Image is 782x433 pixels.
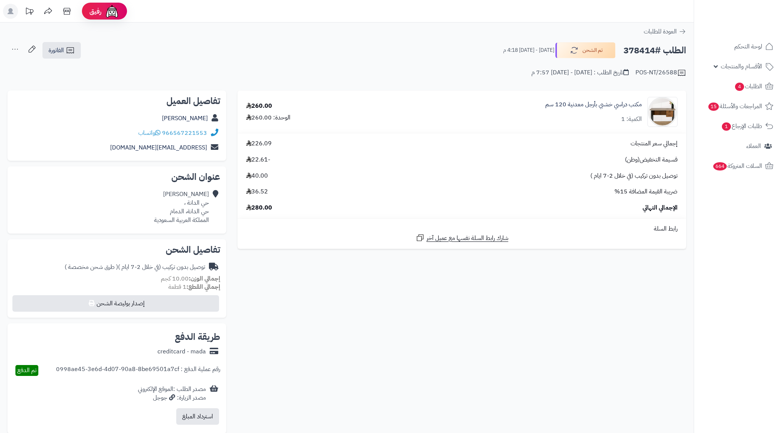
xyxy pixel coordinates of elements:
[590,172,678,180] span: توصيل بدون تركيب (في خلال 2-7 ايام )
[699,157,777,175] a: السلات المتروكة664
[176,408,219,425] button: استرداد المبلغ
[168,282,220,291] small: 1 قطعة
[17,366,36,375] span: تم الدفع
[708,101,762,112] span: المراجعات والأسئلة
[713,162,727,170] span: 664
[12,295,219,312] button: إصدار بوليصة الشحن
[246,113,290,122] div: الوحدة: 260.00
[555,42,616,58] button: تم الشحن
[699,97,777,115] a: المراجعات والأسئلة15
[648,97,677,127] img: 1757748551-1-90x90.jpg
[65,263,118,272] span: ( طرق شحن مخصصة )
[138,394,206,402] div: مصدر الزيارة: جوجل
[56,365,220,376] div: رقم عملية الدفع : 0998ae45-3e6d-4d07-90a8-8be69501a7cf
[14,172,220,181] h2: عنوان الشحن
[48,46,64,55] span: الفاتورة
[699,117,777,135] a: طلبات الإرجاع1
[614,187,678,196] span: ضريبة القيمة المضافة 15%
[712,161,762,171] span: السلات المتروكة
[138,128,160,137] a: واتساب
[246,102,272,110] div: 260.00
[531,68,629,77] div: تاريخ الطلب : [DATE] - [DATE] 7:57 م
[623,43,686,58] h2: الطلب #378414
[246,204,272,212] span: 280.00
[186,282,220,291] strong: إجمالي القطع:
[699,137,777,155] a: العملاء
[746,141,761,151] span: العملاء
[545,100,642,109] a: مكتب دراسي خشبي بأرجل معدنية 120 سم
[644,27,677,36] span: العودة للطلبات
[734,81,762,92] span: الطلبات
[503,47,554,54] small: [DATE] - [DATE] 4:18 م
[162,114,208,123] a: [PERSON_NAME]
[721,121,762,131] span: طلبات الإرجاع
[104,4,119,19] img: ai-face.png
[643,204,678,212] span: الإجمالي النهائي
[14,245,220,254] h2: تفاصيل الشحن
[240,225,683,233] div: رابط السلة
[189,274,220,283] strong: إجمالي الوزن:
[721,61,762,72] span: الأقسام والمنتجات
[722,122,731,131] span: 1
[154,190,209,224] div: [PERSON_NAME] حي الدانة ، حي الدانة، الدمام المملكة العربية السعودية
[175,332,220,341] h2: طريقة الدفع
[735,83,744,91] span: 4
[625,155,678,164] span: قسيمة التخفيض(وطن)
[635,68,686,77] div: POS-NT/26588
[631,139,678,148] span: إجمالي سعر المنتجات
[246,139,272,148] span: 226.09
[65,263,205,272] div: توصيل بدون تركيب (في خلال 2-7 ايام )
[621,115,642,124] div: الكمية: 1
[138,385,206,402] div: مصدر الطلب :الموقع الإلكتروني
[699,38,777,56] a: لوحة التحكم
[14,97,220,106] h2: تفاصيل العميل
[42,42,81,59] a: الفاتورة
[246,187,268,196] span: 36.52
[699,77,777,95] a: الطلبات4
[157,347,206,356] div: creditcard - mada
[644,27,686,36] a: العودة للطلبات
[89,7,101,16] span: رفيق
[110,143,207,152] a: [EMAIL_ADDRESS][DOMAIN_NAME]
[427,234,508,243] span: شارك رابط السلة نفسها مع عميل آخر
[246,155,270,164] span: -22.61
[734,41,762,52] span: لوحة التحكم
[708,103,719,111] span: 15
[731,21,775,37] img: logo-2.png
[246,172,268,180] span: 40.00
[20,4,39,21] a: تحديثات المنصة
[162,128,207,137] a: 966567221553
[416,233,508,243] a: شارك رابط السلة نفسها مع عميل آخر
[161,274,220,283] small: 10.00 كجم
